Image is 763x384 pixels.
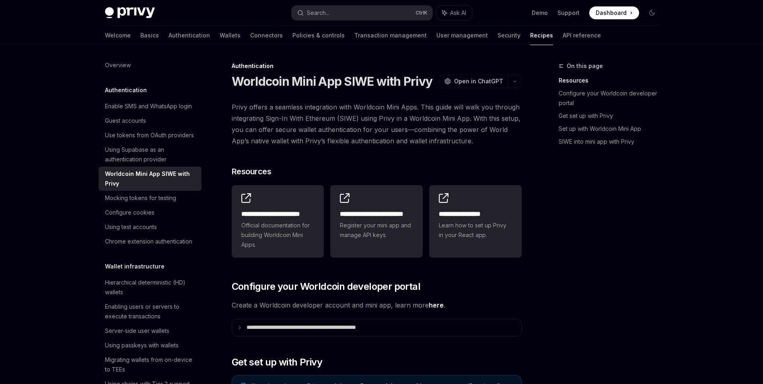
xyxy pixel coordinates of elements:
[105,278,197,297] div: Hierarchical deterministic (HD) wallets
[220,26,241,45] a: Wallets
[429,301,444,310] a: here
[105,262,165,271] h5: Wallet infrastructure
[105,116,146,126] div: Guest accounts
[99,205,202,220] a: Configure cookies
[241,221,315,250] span: Official documentation for building Worldcoin Mini Apps.
[450,9,466,17] span: Ask AI
[105,85,147,95] h5: Authentication
[436,26,488,45] a: User management
[559,135,665,148] a: SIWE into mini app with Privy
[232,356,322,369] span: Get set up with Privy
[105,169,197,188] div: Worldcoin Mini App SIWE with Privy
[99,99,202,114] a: Enable SMS and WhatsApp login
[99,114,202,128] a: Guest accounts
[105,237,192,246] div: Chrome extension authentication
[292,26,345,45] a: Policies & controls
[105,341,179,350] div: Using passkeys with wallets
[169,26,210,45] a: Authentication
[454,77,503,85] span: Open in ChatGPT
[232,101,522,147] span: Privy offers a seamless integration with Worldcoin Mini Apps. This guide will walk you through in...
[99,338,202,353] a: Using passkeys with wallets
[232,74,433,89] h1: Worldcoin Mini App SIWE with Privy
[559,87,665,109] a: Configure your Worldcoin developer portal
[105,26,131,45] a: Welcome
[99,167,202,191] a: Worldcoin Mini App SIWE with Privy
[567,61,603,71] span: On this page
[340,221,413,240] span: Register your mini app and manage API keys.
[105,208,154,217] div: Configure cookies
[105,326,169,336] div: Server-side user wallets
[105,101,192,111] div: Enable SMS and WhatsApp login
[232,62,522,70] div: Authentication
[292,6,432,20] button: Search...CtrlK
[99,234,202,249] a: Chrome extension authentication
[99,58,202,72] a: Overview
[532,9,548,17] a: Demo
[99,299,202,324] a: Enabling users or servers to execute transactions
[140,26,159,45] a: Basics
[563,26,601,45] a: API reference
[105,193,176,203] div: Mocking tokens for testing
[596,9,627,17] span: Dashboard
[105,60,131,70] div: Overview
[99,275,202,299] a: Hierarchical deterministic (HD) wallets
[557,9,580,17] a: Support
[232,280,420,293] span: Configure your Worldcoin developer portal
[250,26,283,45] a: Connectors
[105,302,197,321] div: Enabling users or servers to execute transactions
[99,353,202,377] a: Migrating wallets from on-device to TEEs
[307,8,329,18] div: Search...
[559,109,665,122] a: Get set up with Privy
[105,130,194,140] div: Use tokens from OAuth providers
[99,128,202,142] a: Use tokens from OAuth providers
[439,74,508,88] button: Open in ChatGPT
[105,7,155,19] img: dark logo
[105,222,157,232] div: Using test accounts
[559,74,665,87] a: Resources
[99,324,202,338] a: Server-side user wallets
[559,122,665,135] a: Set up with Worldcoin Mini App
[646,6,658,19] button: Toggle dark mode
[354,26,427,45] a: Transaction management
[498,26,520,45] a: Security
[530,26,553,45] a: Recipes
[436,6,472,20] button: Ask AI
[415,10,428,16] span: Ctrl K
[105,145,197,164] div: Using Supabase as an authentication provider
[589,6,639,19] a: Dashboard
[232,299,522,311] span: Create a Worldcoin developer account and mini app, learn more .
[99,142,202,167] a: Using Supabase as an authentication provider
[105,355,197,374] div: Migrating wallets from on-device to TEEs
[439,221,512,240] span: Learn how to set up Privy in your React app.
[232,166,271,177] span: Resources
[99,220,202,234] a: Using test accounts
[99,191,202,205] a: Mocking tokens for testing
